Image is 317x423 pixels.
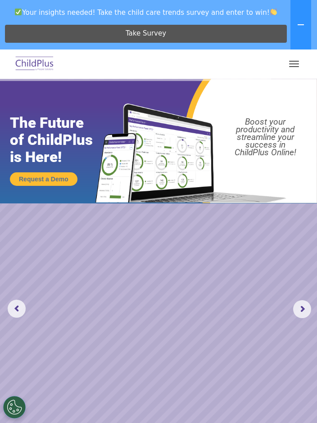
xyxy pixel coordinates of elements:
[5,25,287,43] a: Take Survey
[218,118,312,156] rs-layer: Boost your productivity and streamline your success in ChildPlus Online!
[4,4,289,21] span: Your insights needed! Take the child care trends survey and enter to win!
[14,54,56,75] img: ChildPlus by Procare Solutions
[135,96,173,103] span: Phone number
[126,26,166,41] span: Take Survey
[3,396,26,418] button: Cookies Settings
[10,172,77,186] a: Request a Demo
[10,114,111,166] rs-layer: The Future of ChildPlus is Here!
[270,9,277,15] img: 👏
[15,9,22,15] img: ✅
[135,59,163,66] span: Last name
